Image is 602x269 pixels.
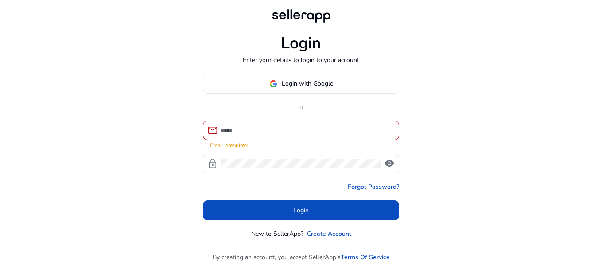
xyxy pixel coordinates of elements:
a: Create Account [307,229,351,238]
h1: Login [281,34,321,53]
span: Login with Google [282,79,333,88]
p: New to SellerApp? [251,229,303,238]
p: Enter your details to login to your account [243,55,359,65]
a: Forgot Password? [348,182,399,191]
span: Login [293,206,309,215]
a: Terms Of Service [341,253,390,262]
img: google-logo.svg [269,80,277,88]
p: or [203,102,399,112]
